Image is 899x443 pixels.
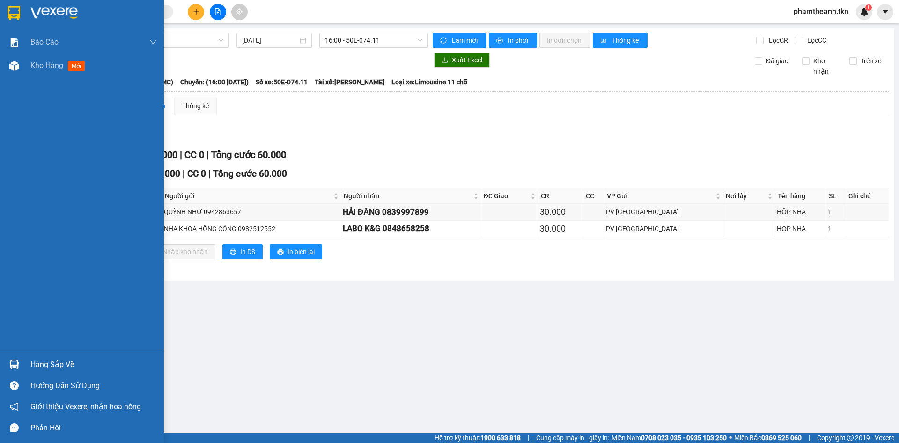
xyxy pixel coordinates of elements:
[828,224,844,234] div: 1
[612,433,727,443] span: Miền Nam
[606,224,722,234] div: PV [GEOGRAPHIC_DATA]
[256,77,308,87] span: Số xe: 50E-074.11
[775,188,826,204] th: Tên hàng
[9,38,19,47] img: solution-icon
[325,33,422,47] span: 16:00 - 50E-074.11
[528,433,529,443] span: |
[452,55,482,65] span: Xuất Excel
[604,204,723,220] td: PV Tây Ninh
[435,433,521,443] span: Hỗ trợ kỹ thuật:
[540,205,582,218] div: 30.000
[343,206,479,218] div: HẢI ĐĂNG 0839997899
[810,56,842,76] span: Kho nhận
[193,8,199,15] span: plus
[149,38,157,46] span: down
[539,33,590,48] button: In đơn chọn
[10,402,19,411] span: notification
[847,435,854,441] span: copyright
[270,244,322,259] button: printerIn biên lai
[344,191,472,201] span: Người nhận
[165,191,332,201] span: Người gửi
[607,191,714,201] span: VP Gửi
[433,33,486,48] button: syncLàm mới
[211,149,286,160] span: Tổng cước 60.000
[30,421,157,435] div: Phản hồi
[213,168,287,179] span: Tổng cước 60.000
[9,360,19,369] img: warehouse-icon
[242,35,298,45] input: 14/10/2025
[809,433,810,443] span: |
[480,434,521,442] strong: 1900 633 818
[489,33,537,48] button: printerIn phơi
[9,61,19,71] img: warehouse-icon
[187,168,206,179] span: CC 0
[214,8,221,15] span: file-add
[777,207,825,217] div: HỘP NHA
[606,207,722,217] div: PV [GEOGRAPHIC_DATA]
[222,244,263,259] button: printerIn DS
[765,35,789,45] span: Lọc CR
[867,4,870,11] span: 1
[786,6,856,17] span: phamtheanh.tkn
[583,188,604,204] th: CC
[10,381,19,390] span: question-circle
[726,191,766,201] span: Nơi lấy
[206,149,209,160] span: |
[604,221,723,237] td: PV Tây Ninh
[180,149,182,160] span: |
[762,56,792,66] span: Đã giao
[30,379,157,393] div: Hướng dẫn sử dụng
[484,191,529,201] span: ĐC Giao
[540,222,582,235] div: 30.000
[183,168,185,179] span: |
[182,101,209,111] div: Thống kê
[452,35,479,45] span: Làm mới
[184,149,204,160] span: CC 0
[164,207,339,217] div: QUỲNH NHƯ 0942863657
[641,434,727,442] strong: 0708 023 035 - 0935 103 250
[440,37,448,45] span: sync
[188,4,204,20] button: plus
[846,188,889,204] th: Ghi chú
[612,35,640,45] span: Thống kê
[508,35,530,45] span: In phơi
[236,8,243,15] span: aim
[10,423,19,432] span: message
[536,433,609,443] span: Cung cấp máy in - giấy in:
[761,434,802,442] strong: 0369 525 060
[877,4,893,20] button: caret-down
[442,57,448,64] span: download
[210,4,226,20] button: file-add
[164,224,339,234] div: NHA KHOA HỒNG CÔNG 0982512552
[391,77,467,87] span: Loại xe: Limousine 11 chỗ
[231,4,248,20] button: aim
[180,77,249,87] span: Chuyến: (16:00 [DATE])
[857,56,885,66] span: Trên xe
[593,33,648,48] button: bar-chartThống kê
[30,401,141,413] span: Giới thiệu Vexere, nhận hoa hồng
[277,248,284,256] span: printer
[208,168,211,179] span: |
[8,6,20,20] img: logo-vxr
[734,433,802,443] span: Miền Bắc
[865,4,872,11] sup: 1
[287,247,315,257] span: In biên lai
[145,244,215,259] button: downloadNhập kho nhận
[881,8,890,16] span: caret-down
[343,222,479,235] div: LABO K&G 0848658258
[860,8,869,16] img: icon-new-feature
[826,188,846,204] th: SL
[803,35,828,45] span: Lọc CC
[30,61,63,70] span: Kho hàng
[538,188,584,204] th: CR
[139,168,180,179] span: CR 60.000
[600,37,608,45] span: bar-chart
[230,248,236,256] span: printer
[240,247,255,257] span: In DS
[777,224,825,234] div: HỘP NHA
[729,436,732,440] span: ⚪️
[434,53,490,68] button: downloadXuất Excel
[828,207,844,217] div: 1
[30,358,157,372] div: Hàng sắp về
[68,61,85,71] span: mới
